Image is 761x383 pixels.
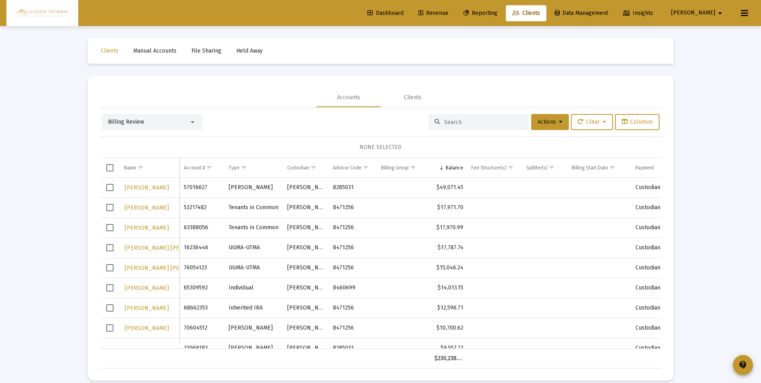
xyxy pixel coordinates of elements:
td: [PERSON_NAME] [283,258,329,278]
td: [PERSON_NAME] [283,298,329,318]
td: UGMA-UTMA [225,238,283,258]
td: [PERSON_NAME] [283,278,329,298]
td: [PERSON_NAME] [225,318,283,338]
div: Select row [106,244,114,251]
td: [PERSON_NAME] [283,218,329,238]
span: [PERSON_NAME] [671,10,715,16]
div: Advisor Code [333,165,361,171]
span: Show filter options for column 'Name' [138,165,144,171]
td: [PERSON_NAME] [283,178,329,198]
td: $17,970.99 [430,218,467,238]
a: Held Away [230,43,269,59]
div: Account # [184,165,205,171]
div: Select row [106,284,114,291]
span: Clients [512,10,540,16]
td: Inherited IRA [225,298,283,318]
td: Column Billing Start Date [568,158,631,177]
td: [PERSON_NAME] [225,338,283,358]
td: Column Billing Group [377,158,430,177]
div: Custodian billed [635,344,688,352]
span: Manual Accounts [133,47,177,54]
div: $230,238.89 [434,354,463,363]
button: [PERSON_NAME] [662,5,735,21]
span: Revenue [418,10,448,16]
td: 8460699 [329,278,377,298]
div: Select row [106,204,114,211]
div: Name [124,165,136,171]
div: Custodian billed [635,284,688,292]
div: NONE SELECTED [106,143,655,151]
td: $17,787.74 [430,238,467,258]
a: Data Management [548,5,615,21]
span: Show filter options for column 'Account #' [206,165,212,171]
td: Tenants in Common [225,218,283,238]
div: Billing Start Date [572,165,608,171]
div: Custodian billed [635,324,688,332]
td: $14,013.15 [430,278,467,298]
span: Actions [538,118,562,125]
td: $17,971.70 [430,198,467,218]
mat-icon: arrow_drop_down [715,5,725,21]
span: Show filter options for column 'Type' [241,165,247,171]
button: [PERSON_NAME] [PERSON_NAME] [124,242,215,254]
td: Column Account # [180,158,225,177]
button: Clear [571,114,613,130]
div: Splitter(s) [526,165,548,171]
input: Search [444,119,523,126]
td: 63388056 [180,218,225,238]
span: Clear [578,118,606,125]
span: Show filter options for column 'Advisor Code' [363,165,369,171]
span: Held Away [236,47,263,54]
div: Payment Source [635,165,670,171]
td: $49,071.45 [430,178,467,198]
td: 8471256 [329,318,377,338]
button: [PERSON_NAME] [124,282,170,294]
a: File Sharing [185,43,228,59]
td: Column Advisor Code [329,158,377,177]
button: [PERSON_NAME] [124,302,170,314]
button: [PERSON_NAME] [124,202,170,214]
td: 57016627 [180,178,225,198]
button: [PERSON_NAME] [124,182,170,194]
td: 65309592 [180,278,225,298]
a: Manual Accounts [127,43,183,59]
img: Dashboard [12,5,72,21]
td: 70604512 [180,318,225,338]
button: [PERSON_NAME] [124,222,170,234]
span: [PERSON_NAME] [125,305,169,312]
td: 8285031 [329,178,377,198]
td: Column Fee Structure(s) [467,158,522,177]
button: [PERSON_NAME] [124,322,170,334]
td: Column Name [120,158,180,177]
td: 21069183 [180,338,225,358]
div: Custodian billed [635,244,688,252]
td: [PERSON_NAME] [283,238,329,258]
span: Billing Review [108,118,144,125]
td: 8285031 [329,338,377,358]
a: Revenue [412,5,455,21]
span: Show filter options for column 'Splitter(s)' [549,165,555,171]
td: 76054123 [180,258,225,278]
td: $15,046.24 [430,258,467,278]
div: Select all [106,164,114,171]
div: Custodian [287,165,309,171]
span: [PERSON_NAME] [125,224,169,231]
td: UGMA-UTMA [225,258,283,278]
td: 8471256 [329,258,377,278]
td: [PERSON_NAME] [283,198,329,218]
a: Dashboard [361,5,410,21]
td: Column Type [225,158,283,177]
span: [PERSON_NAME] [125,184,169,191]
td: [PERSON_NAME] [283,318,329,338]
div: Select row [106,224,114,231]
span: Dashboard [367,10,404,16]
span: [PERSON_NAME] [125,325,169,332]
td: 8471256 [329,238,377,258]
td: 16236446 [180,238,225,258]
button: [PERSON_NAME] [PERSON_NAME] [124,262,215,274]
div: Custodian billed [635,204,688,212]
span: Columns [622,118,653,125]
span: [PERSON_NAME] [125,204,169,211]
a: Insights [617,5,660,21]
span: Show filter options for column 'Custodian' [310,165,317,171]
